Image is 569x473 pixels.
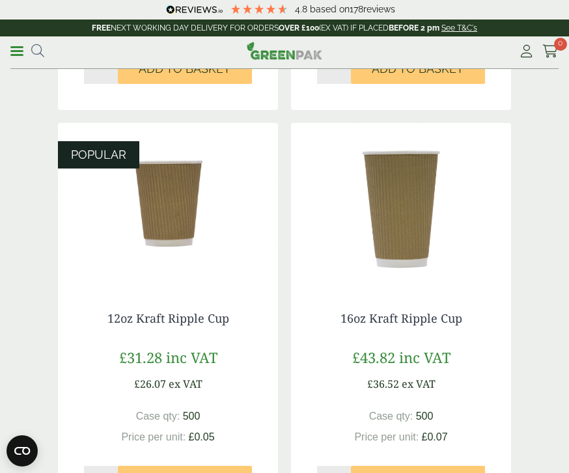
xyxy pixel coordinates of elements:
span: Add to Basket [139,62,230,76]
span: Add to Basket [372,62,464,76]
span: 0 [554,38,567,51]
span: 4.8 [295,4,310,14]
span: 178 [350,4,363,14]
span: Based on [310,4,350,14]
span: ex VAT [169,377,202,391]
a: 16oz Kraft Ripple Cup [340,310,462,326]
img: 16oz Kraft c [291,123,511,286]
a: See T&C's [441,23,477,33]
strong: OVER £100 [279,23,319,33]
a: 12oz Kraft Ripple Cup [107,310,229,326]
img: GreenPak Supplies [247,42,322,60]
span: 500 [183,411,201,422]
i: My Account [518,45,534,58]
span: inc VAT [399,347,451,367]
span: ex VAT [402,377,436,391]
span: Case qty: [136,411,180,422]
span: £43.82 [352,347,395,367]
span: Price per unit: [121,431,186,442]
span: Case qty: [369,411,413,422]
span: reviews [363,4,395,14]
span: £36.52 [367,377,399,391]
span: £31.28 [119,347,162,367]
span: 500 [416,411,434,422]
img: 12oz Kraft Ripple Cup-0 [58,123,278,286]
div: 4.78 Stars [230,3,288,15]
i: Cart [542,45,559,58]
span: £26.07 [134,377,166,391]
span: Price per unit: [354,431,419,442]
img: REVIEWS.io [166,5,223,14]
button: Open CMP widget [7,435,38,466]
a: 0 [542,42,559,61]
span: POPULAR [71,148,126,161]
span: £0.07 [422,431,448,442]
span: inc VAT [166,347,217,367]
span: £0.05 [189,431,215,442]
strong: BEFORE 2 pm [389,23,439,33]
strong: FREE [92,23,111,33]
